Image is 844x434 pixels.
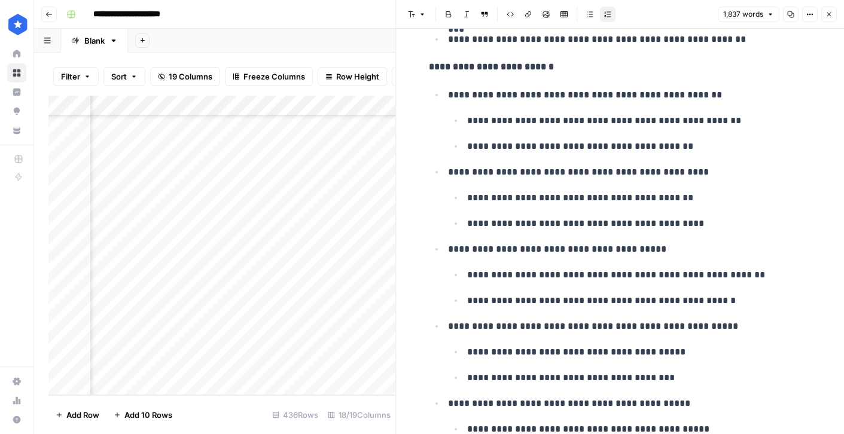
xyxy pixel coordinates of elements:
img: ConsumerAffairs Logo [7,14,29,35]
span: Sort [111,71,127,82]
a: Opportunities [7,102,26,121]
span: Add 10 Rows [124,409,172,421]
a: Insights [7,82,26,102]
a: Home [7,44,26,63]
a: Usage [7,391,26,410]
button: Add Row [48,405,106,424]
button: Workspace: ConsumerAffairs [7,10,26,39]
button: Row Height [318,67,387,86]
span: 1,837 words [723,9,763,20]
button: Freeze Columns [225,67,313,86]
span: 19 Columns [169,71,212,82]
div: 436 Rows [267,405,323,424]
button: Sort [103,67,145,86]
button: Help + Support [7,410,26,429]
span: Filter [61,71,80,82]
span: Freeze Columns [243,71,305,82]
span: Add Row [66,409,99,421]
a: Blank [61,29,128,53]
div: Blank [84,35,105,47]
a: Settings [7,372,26,391]
div: 18/19 Columns [323,405,395,424]
a: Your Data [7,121,26,140]
button: 19 Columns [150,67,220,86]
button: 1,837 words [718,7,779,22]
button: Filter [53,67,99,86]
button: Add 10 Rows [106,405,179,424]
a: Browse [7,63,26,82]
span: Row Height [336,71,379,82]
